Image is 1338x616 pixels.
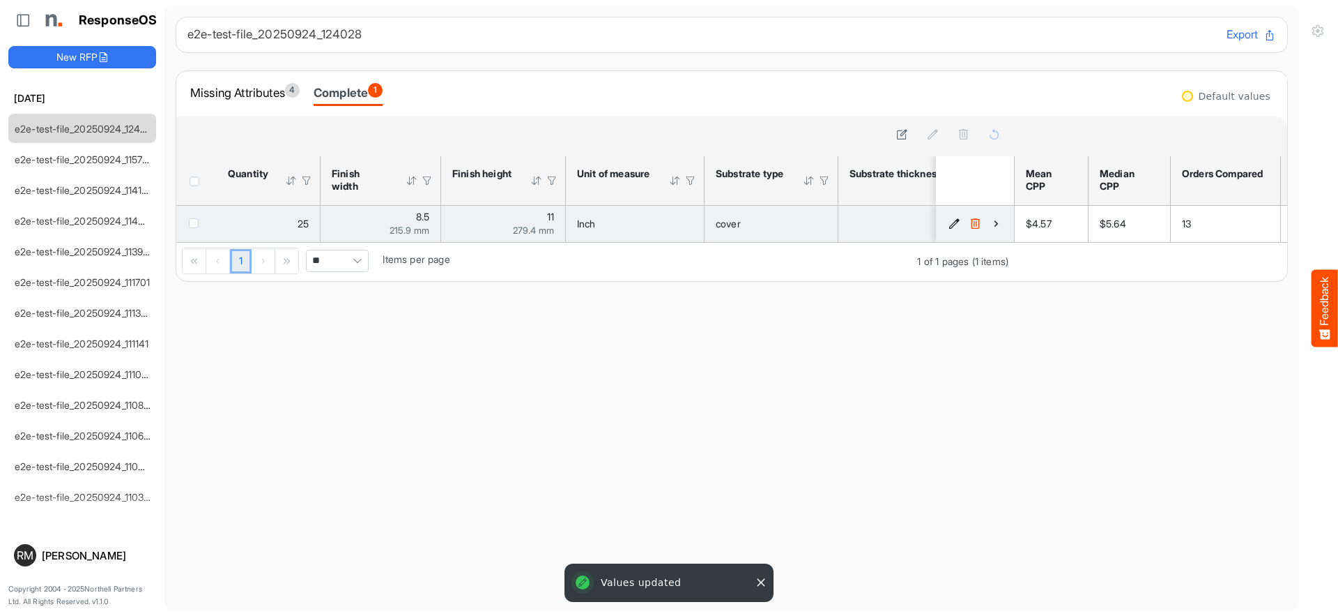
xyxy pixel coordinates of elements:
[8,91,156,106] h6: [DATE]
[15,399,156,411] a: e2e-test-file_20250924_110803
[176,156,217,205] th: Header checkbox
[321,206,441,242] td: 8.5 is template cell Column Header httpsnorthellcomontologiesmapping-rulesmeasurementhasfinishsiz...
[8,583,156,608] p: Copyright 2004 - 2025 Northell Partners Ltd. All Rights Reserved. v 1.1.0
[1100,167,1155,193] div: Median CPP
[252,248,275,273] div: Go to next page
[275,248,298,273] div: Go to last page
[684,174,697,187] div: Filter Icon
[917,255,969,267] span: 1 of 1 pages
[1100,218,1126,230] span: $5.64
[989,217,1003,231] button: View
[79,13,157,28] h1: ResponseOS
[1171,206,1281,242] td: 13 is template cell Column Header orders-compared
[716,218,741,230] span: cover
[577,218,596,230] span: Inch
[15,215,157,227] a: e2e-test-file_20250924_114020
[300,174,313,187] div: Filter Icon
[546,174,558,187] div: Filter Icon
[306,250,369,272] span: Pagerdropdown
[15,430,156,442] a: e2e-test-file_20250924_110646
[390,225,429,236] span: 215.9 mm
[217,206,321,242] td: 25 is template cell Column Header httpsnorthellcomontologiesmapping-rulesorderhasquantity
[15,246,153,257] a: e2e-test-file_20250924_113916
[1089,206,1171,242] td: $5.64 is template cell Column Header median-cpp
[705,206,838,242] td: cover is template cell Column Header httpsnorthellcomontologiesmapping-rulesmaterialhassubstratem...
[441,206,566,242] td: 11 is template cell Column Header httpsnorthellcomontologiesmapping-rulesmeasurementhasfinishsize...
[314,83,383,103] div: Complete
[187,29,1215,40] h6: e2e-test-file_20250924_124028
[42,550,151,561] div: [PERSON_NAME]
[1226,26,1276,44] button: Export
[15,460,156,472] a: e2e-test-file_20250924_110422
[15,338,149,350] a: e2e-test-file_20250924_111141
[15,153,152,165] a: e2e-test-file_20250924_115731
[1182,218,1191,230] span: 13
[190,83,300,103] div: Missing Attributes
[368,83,383,98] span: 1
[15,184,154,196] a: e2e-test-file_20250924_114134
[818,174,831,187] div: Filter Icon
[17,550,33,561] span: RM
[1312,269,1338,347] button: Feedback
[38,6,66,34] img: Northell
[716,167,785,180] div: Substrate type
[15,123,158,135] a: e2e-test-file_20250924_124028
[1026,218,1052,230] span: $4.57
[1199,91,1270,101] div: Default values
[8,46,156,68] button: New RFP
[1026,167,1072,193] div: Mean CPP
[298,218,309,230] span: 25
[1182,167,1265,180] div: Orders Compared
[15,307,153,319] a: e2e-test-file_20250924_111359
[1015,206,1089,242] td: $4.57 is template cell Column Header mean-cpp
[383,253,449,265] span: Items per page
[332,167,387,193] div: Finish width
[15,276,151,288] a: e2e-test-file_20250924_111701
[15,368,153,380] a: e2e-test-file_20250924_111033
[183,248,206,273] div: Go to first page
[577,167,651,180] div: Unit of measure
[936,206,1017,242] td: 2cbccd30-58e7-4d39-ad8d-9e5100ec718a is template cell Column Header
[230,249,252,274] a: Page 1 of 1 Pages
[416,211,429,223] span: 8.5
[452,167,512,180] div: Finish height
[176,206,217,242] td: checkbox
[968,217,982,231] button: Delete
[285,83,300,98] span: 4
[838,206,1045,242] td: 80 is template cell Column Header httpsnorthellcomontologiesmapping-rulesmaterialhasmaterialthick...
[566,206,705,242] td: Inch is template cell Column Header httpsnorthellcomontologiesmapping-rulesmeasurementhasunitofme...
[228,167,267,180] div: Quantity
[206,248,230,273] div: Go to previous page
[947,217,961,231] button: Edit
[547,211,554,223] span: 11
[513,225,554,236] span: 279.4 mm
[421,174,433,187] div: Filter Icon
[754,576,768,589] button: Close
[972,255,1008,267] span: (1 items)
[567,566,771,599] div: Values updated
[15,491,156,503] a: e2e-test-file_20250924_110305
[849,167,992,180] div: Substrate thickness or weight
[176,243,1014,281] div: Pager Container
